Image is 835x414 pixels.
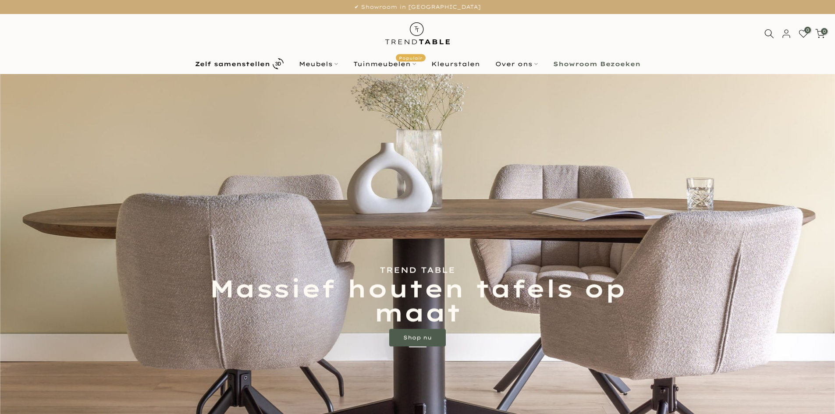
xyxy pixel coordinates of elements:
b: Zelf samenstellen [195,61,270,67]
span: 0 [804,27,811,33]
a: 0 [815,29,825,39]
img: trend-table [379,14,456,53]
a: Over ons [487,59,545,69]
a: Zelf samenstellen [187,56,291,71]
iframe: toggle-frame [1,369,45,413]
a: 0 [799,29,808,39]
span: 0 [821,28,828,35]
b: Showroom Bezoeken [553,61,640,67]
a: Showroom Bezoeken [545,59,648,69]
a: TuinmeubelenPopulair [345,59,423,69]
a: Kleurstalen [423,59,487,69]
span: Populair [396,54,426,61]
a: Meubels [291,59,345,69]
p: ✔ Showroom in [GEOGRAPHIC_DATA] [11,2,824,12]
a: Shop nu [389,329,446,347]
